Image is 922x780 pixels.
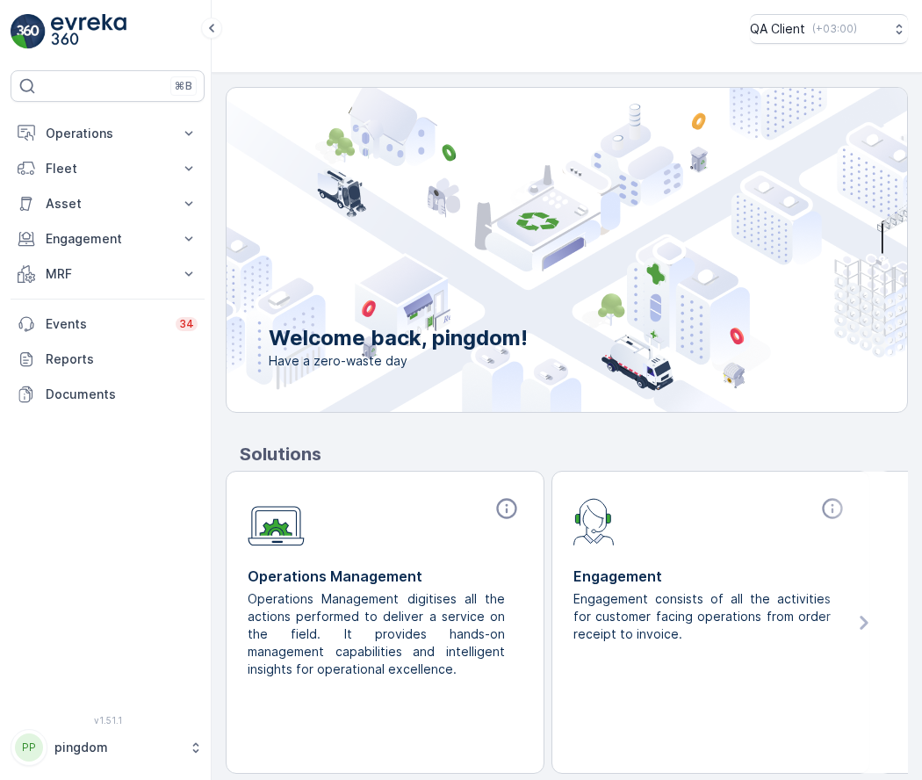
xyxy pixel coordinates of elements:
p: Engagement [573,566,848,587]
button: PPpingdom [11,729,205,766]
img: module-icon [248,496,305,546]
p: ⌘B [175,79,192,93]
p: Welcome back, pingdom! [269,324,528,352]
button: MRF [11,256,205,292]
button: Asset [11,186,205,221]
button: Engagement [11,221,205,256]
a: Events34 [11,307,205,342]
p: Engagement consists of all the activities for customer facing operations from order receipt to in... [573,590,834,643]
p: QA Client [750,20,805,38]
p: MRF [46,265,169,283]
a: Documents [11,377,205,412]
p: 34 [179,317,194,331]
p: Fleet [46,160,169,177]
img: city illustration [148,88,907,412]
span: Have a zero-waste day [269,352,528,370]
button: Fleet [11,151,205,186]
a: Reports [11,342,205,377]
p: Documents [46,386,198,403]
p: Asset [46,195,169,213]
div: PP [15,733,43,762]
img: module-icon [573,496,615,545]
button: QA Client(+03:00) [750,14,908,44]
p: pingdom [54,739,180,756]
p: Reports [46,350,198,368]
img: logo_light-DOdMpM7g.png [51,14,126,49]
p: Operations [46,125,169,142]
button: Operations [11,116,205,151]
img: logo [11,14,46,49]
span: v 1.51.1 [11,715,205,726]
p: Operations Management [248,566,522,587]
p: Engagement [46,230,169,248]
p: Operations Management digitises all the actions performed to deliver a service on the field. It p... [248,590,508,678]
p: Solutions [240,441,908,467]
p: ( +03:00 ) [812,22,857,36]
p: Events [46,315,165,333]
